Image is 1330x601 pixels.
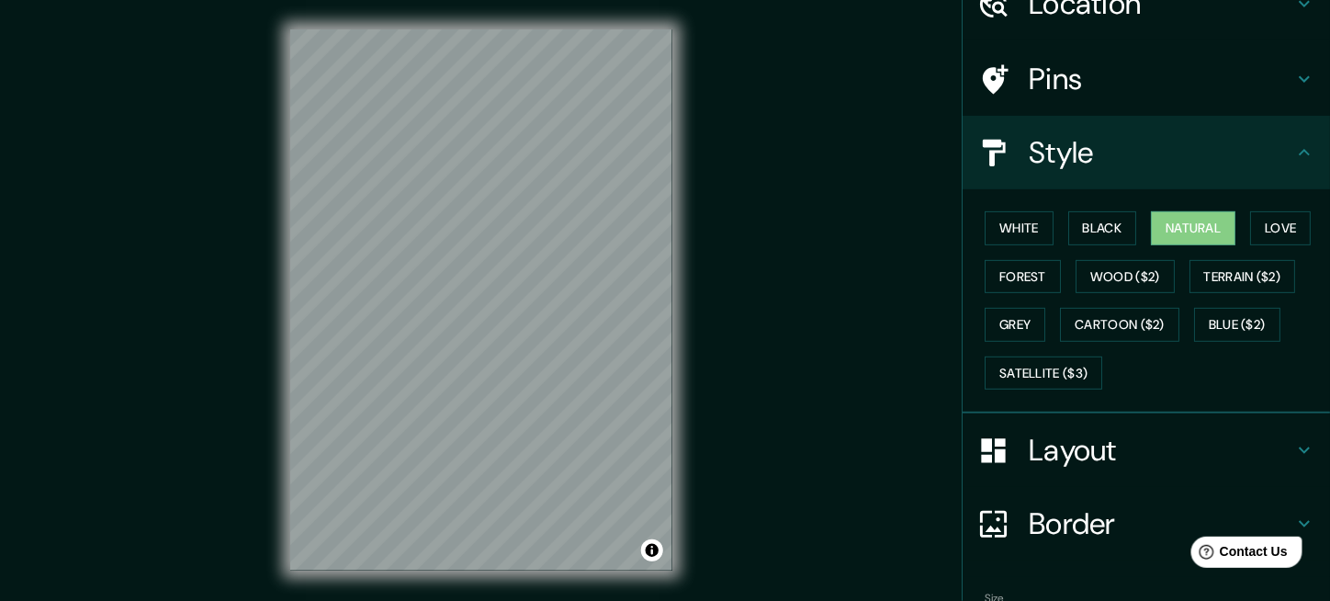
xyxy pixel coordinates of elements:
h4: Layout [1029,432,1293,469]
div: Pins [963,42,1330,116]
h4: Style [1029,134,1293,171]
button: White [985,211,1054,245]
button: Grey [985,308,1045,342]
button: Black [1068,211,1137,245]
button: Wood ($2) [1076,260,1175,294]
div: Border [963,487,1330,561]
h4: Pins [1029,61,1293,97]
div: Style [963,116,1330,189]
button: Forest [985,260,1061,294]
button: Blue ($2) [1194,308,1280,342]
iframe: Help widget launcher [1167,529,1310,581]
button: Cartoon ($2) [1060,308,1179,342]
canvas: Map [290,29,672,571]
div: Layout [963,414,1330,487]
button: Natural [1151,211,1235,245]
h4: Border [1029,505,1293,542]
button: Toggle attribution [641,539,663,561]
button: Love [1250,211,1311,245]
button: Satellite ($3) [985,357,1102,391]
button: Terrain ($2) [1189,260,1296,294]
